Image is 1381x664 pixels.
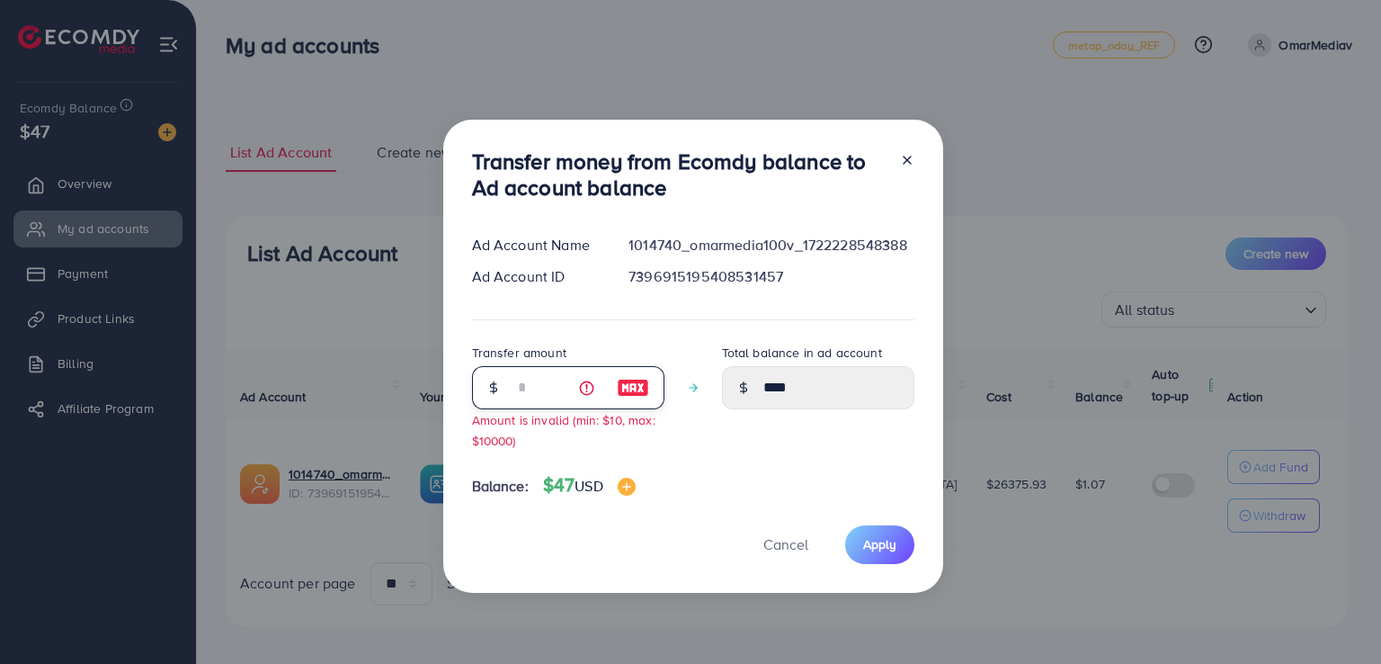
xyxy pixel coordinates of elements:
[614,266,928,287] div: 7396915195408531457
[741,525,831,564] button: Cancel
[1305,583,1368,651] iframe: Chat
[618,478,636,496] img: image
[458,235,615,256] div: Ad Account Name
[472,148,886,201] h3: Transfer money from Ecomdy balance to Ad account balance
[614,235,928,256] div: 1014740_omarmedia100v_1722228548388
[575,476,602,496] span: USD
[472,411,655,449] small: Amount is invalid (min: $10, max: $10000)
[845,525,914,564] button: Apply
[617,377,649,399] img: image
[472,344,566,362] label: Transfer amount
[763,534,808,554] span: Cancel
[472,476,529,497] span: Balance:
[863,535,896,553] span: Apply
[543,474,636,497] h4: $47
[722,344,882,362] label: Total balance in ad account
[458,266,615,287] div: Ad Account ID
